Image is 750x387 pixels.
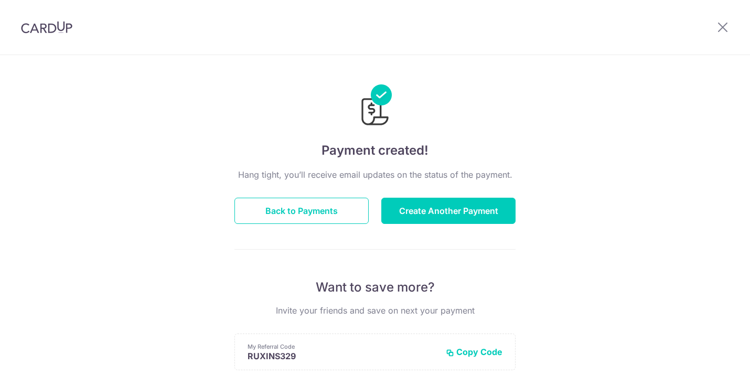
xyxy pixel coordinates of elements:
img: CardUp [21,21,72,34]
p: Want to save more? [234,279,516,296]
p: My Referral Code [248,342,437,351]
button: Create Another Payment [381,198,516,224]
p: Hang tight, you’ll receive email updates on the status of the payment. [234,168,516,181]
img: Payments [358,84,392,128]
button: Copy Code [446,347,502,357]
h4: Payment created! [234,141,516,160]
p: RUXINS329 [248,351,437,361]
p: Invite your friends and save on next your payment [234,304,516,317]
button: Back to Payments [234,198,369,224]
